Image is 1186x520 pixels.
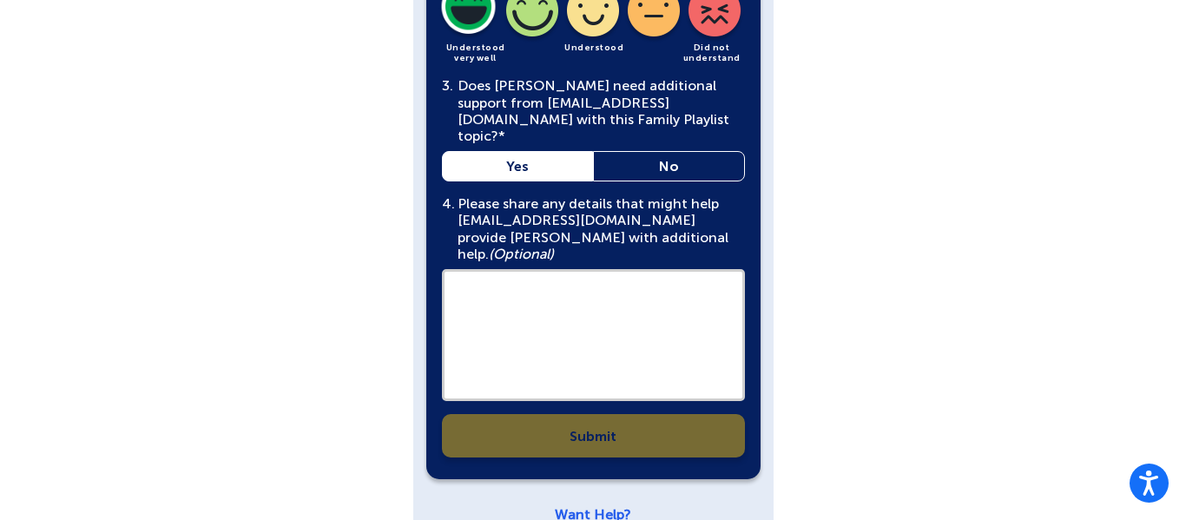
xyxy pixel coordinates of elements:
em: (Optional) [489,246,554,262]
span: 4. [442,195,455,212]
span: Did not understand [683,43,741,63]
main: Please share any details that might help [EMAIL_ADDRESS][DOMAIN_NAME] provide [PERSON_NAME] with ... [458,195,741,262]
a: Yes [442,151,594,181]
a: No [593,151,745,181]
span: 3. [442,77,453,94]
span: Understood very well [446,43,505,63]
span: Understood [564,43,623,53]
div: Does [PERSON_NAME] need additional support from [EMAIL_ADDRESS][DOMAIN_NAME] with this Family Pla... [442,77,745,144]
